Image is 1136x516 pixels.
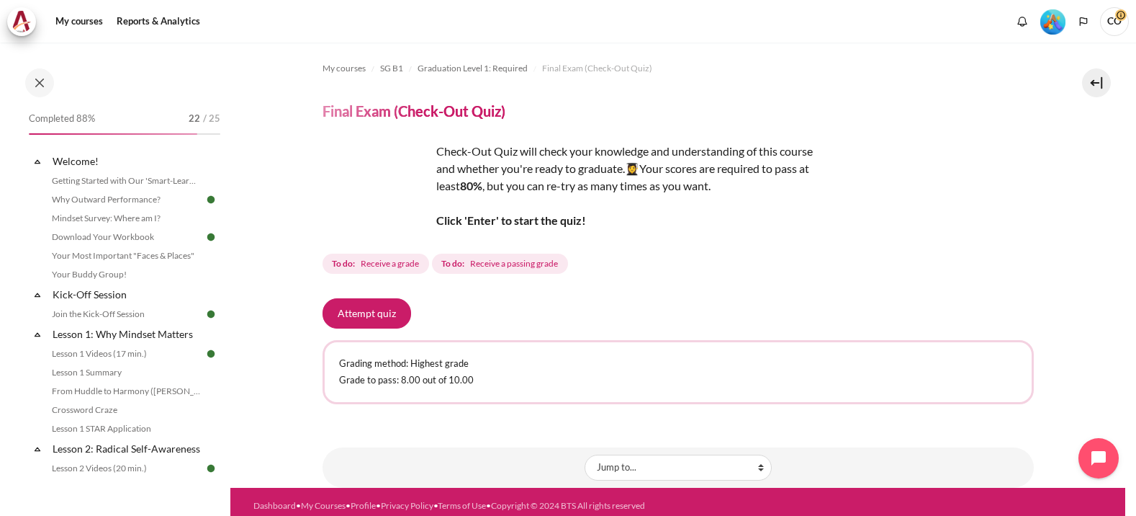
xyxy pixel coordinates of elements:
[50,324,204,344] a: Lesson 1: Why Mindset Matters
[204,347,217,360] img: Done
[418,62,528,75] span: Graduation Level 1: Required
[441,257,464,270] strong: To do:
[204,231,217,244] img: Done
[323,143,826,229] p: Check-Out Quiz will check your knowledge and understanding of this course and whether you're read...
[48,306,204,323] a: Join the Kick-Off Session
[253,500,296,511] a: Dashboard
[323,62,366,75] span: My courses
[1040,9,1065,35] img: Level #5
[48,420,204,437] a: Lesson 1 STAR Application
[1040,8,1065,35] div: Level #5
[438,500,486,511] a: Terms of Use
[253,499,720,512] div: • • • • •
[12,11,32,32] img: Architeck
[48,247,204,264] a: Your Most Important "Faces & Places"
[30,154,45,169] span: Collapse
[380,60,403,77] a: SG B1
[301,500,346,511] a: My Courses
[1034,8,1071,35] a: Level #5
[1100,7,1129,36] span: CO
[48,210,204,227] a: Mindset Survey: Where am I?
[204,308,217,321] img: Done
[48,364,204,381] a: Lesson 1 Summary
[339,357,1017,371] p: Grading method: Highest grade
[332,257,355,270] strong: To do:
[380,62,403,75] span: SG B1
[323,60,366,77] a: My courses
[112,7,205,36] a: Reports & Analytics
[48,383,204,400] a: From Huddle to Harmony ([PERSON_NAME]'s Story)
[48,401,204,419] a: Crossword Craze
[29,112,95,126] span: Completed 88%
[7,7,43,36] a: Architeck Architeck
[542,60,652,77] a: Final Exam (Check-Out Quiz)
[30,327,45,342] span: Collapse
[30,442,45,456] span: Collapse
[418,60,528,77] a: Graduation Level 1: Required
[50,285,204,304] a: Kick-Off Session
[339,373,1017,388] p: Grade to pass: 8.00 out of 10.00
[30,288,45,302] span: Collapse
[323,143,430,251] img: tfrg
[230,43,1125,488] section: Content
[1073,11,1094,32] button: Languages
[204,193,217,206] img: Done
[470,257,558,270] span: Receive a passing grade
[48,266,204,283] a: Your Buddy Group!
[323,102,505,120] h4: Final Exam (Check-Out Quiz)
[48,191,204,208] a: Why Outward Performance?
[50,151,204,171] a: Welcome!
[48,345,204,362] a: Lesson 1 Videos (17 min.)
[351,500,376,511] a: Profile
[48,460,204,477] a: Lesson 2 Videos (20 min.)
[460,179,473,192] strong: 80
[542,62,652,75] span: Final Exam (Check-Out Quiz)
[473,179,482,192] strong: %
[50,439,204,458] a: Lesson 2: Radical Self-Awareness
[189,112,200,126] span: 22
[323,57,1034,80] nav: Navigation bar
[48,172,204,190] a: Getting Started with Our 'Smart-Learning' Platform
[323,251,571,277] div: Completion requirements for Final Exam (Check-Out Quiz)
[203,112,220,126] span: / 25
[50,7,108,36] a: My courses
[491,500,645,511] a: Copyright © 2024 BTS All rights reserved
[29,133,197,135] div: 88%
[1100,7,1129,36] a: User menu
[48,228,204,246] a: Download Your Workbook
[381,500,433,511] a: Privacy Policy
[436,213,586,227] strong: Click 'Enter' to start the quiz!
[204,462,217,475] img: Done
[323,298,411,329] button: Attempt quiz
[1011,11,1033,32] div: Show notification window with no new notifications
[361,257,419,270] span: Receive a grade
